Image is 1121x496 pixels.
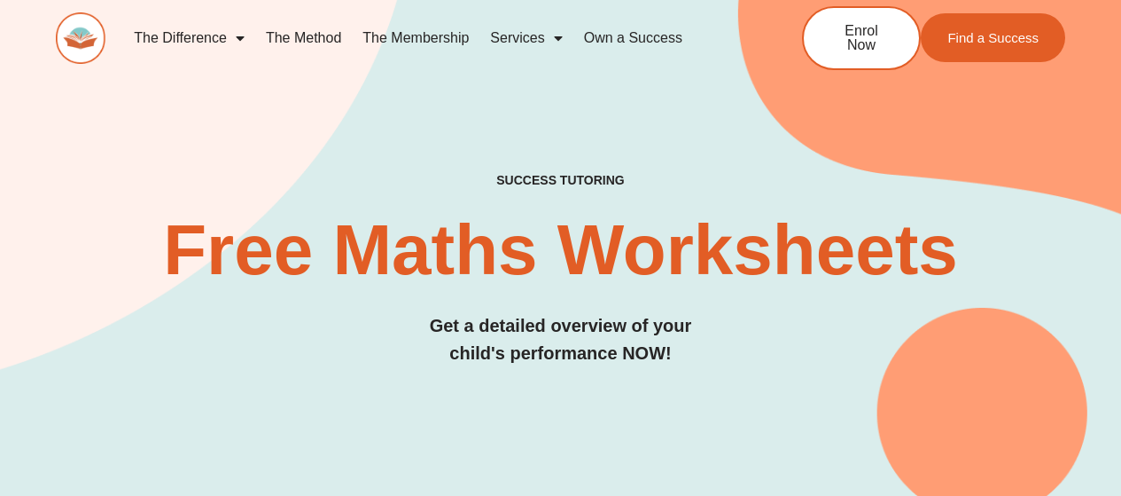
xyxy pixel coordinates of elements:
a: Services [479,18,572,59]
a: Enrol Now [802,6,921,70]
h3: Get a detailed overview of your child's performance NOW! [56,312,1065,367]
h2: Free Maths Worksheets​ [56,215,1065,286]
nav: Menu [123,18,743,59]
span: Enrol Now [830,24,892,52]
a: The Method [255,18,352,59]
a: The Membership [352,18,479,59]
h4: SUCCESS TUTORING​ [56,173,1065,188]
span: Find a Success [947,31,1039,44]
iframe: Chat Widget [826,295,1121,496]
a: Find a Success [921,13,1065,62]
a: Own a Success [573,18,693,59]
a: The Difference [123,18,255,59]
